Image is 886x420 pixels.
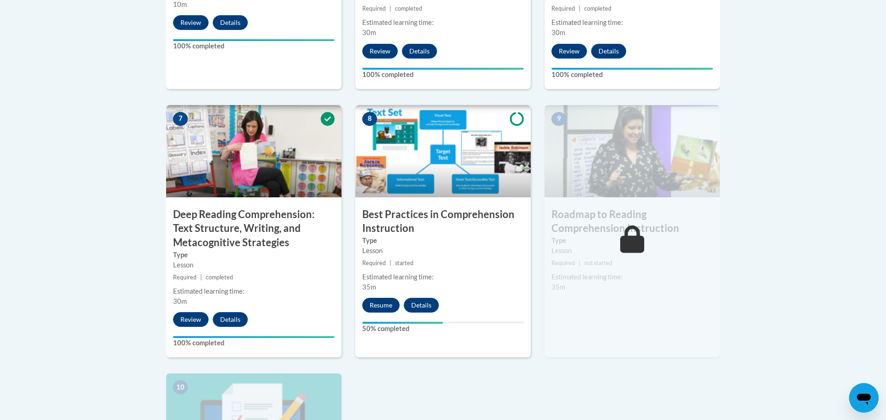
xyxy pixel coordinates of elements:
label: 100% completed [362,70,524,80]
label: 100% completed [173,338,335,348]
span: Required [551,260,575,266]
label: Type [173,250,335,260]
div: Estimated learning time: [362,18,524,28]
span: completed [584,5,611,12]
span: completed [206,274,233,281]
div: Estimated learning time: [551,272,713,282]
h3: Roadmap to Reading Comprehension Instruction [545,207,720,236]
h3: Best Practices in Comprehension Instruction [355,207,531,236]
span: not started [584,260,612,266]
span: 10m [173,0,187,8]
button: Details [404,298,439,313]
button: Details [213,312,248,327]
button: Details [591,44,626,59]
div: Your progress [362,68,524,70]
span: 10 [173,380,188,394]
span: Required [362,260,386,266]
span: 35m [551,283,565,291]
label: 100% completed [551,70,713,80]
div: Estimated learning time: [173,286,335,296]
span: | [200,274,202,281]
span: 8 [362,112,377,126]
span: | [389,5,391,12]
div: Your progress [551,68,713,70]
span: started [395,260,413,266]
div: Estimated learning time: [551,18,713,28]
h3: Deep Reading Comprehension: Text Structure, Writing, and Metacognitive Strategies [166,207,341,250]
div: Lesson [551,246,713,256]
div: Estimated learning time: [362,272,524,282]
button: Review [362,44,398,59]
div: Your progress [173,39,335,41]
span: 30m [362,29,376,36]
span: 30m [551,29,565,36]
span: | [579,260,581,266]
span: 30m [173,297,187,305]
div: Your progress [173,336,335,338]
span: 9 [551,112,566,126]
span: completed [395,5,422,12]
iframe: Button to launch messaging window [849,383,879,413]
button: Review [173,312,209,327]
label: 100% completed [173,41,335,51]
img: Course Image [166,105,341,197]
button: Review [551,44,587,59]
span: Required [551,5,575,12]
span: | [389,260,391,266]
label: 50% completed [362,324,524,334]
div: Lesson [362,246,524,256]
button: Details [402,44,437,59]
button: Details [213,15,248,30]
span: | [579,5,581,12]
span: 7 [173,112,188,126]
img: Course Image [355,105,531,197]
label: Type [362,236,524,246]
div: Lesson [173,260,335,270]
span: Required [362,5,386,12]
button: Resume [362,298,400,313]
span: 35m [362,283,376,291]
label: Type [551,236,713,246]
img: Course Image [545,105,720,197]
button: Review [173,15,209,30]
span: Required [173,274,197,281]
div: Your progress [362,322,443,324]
